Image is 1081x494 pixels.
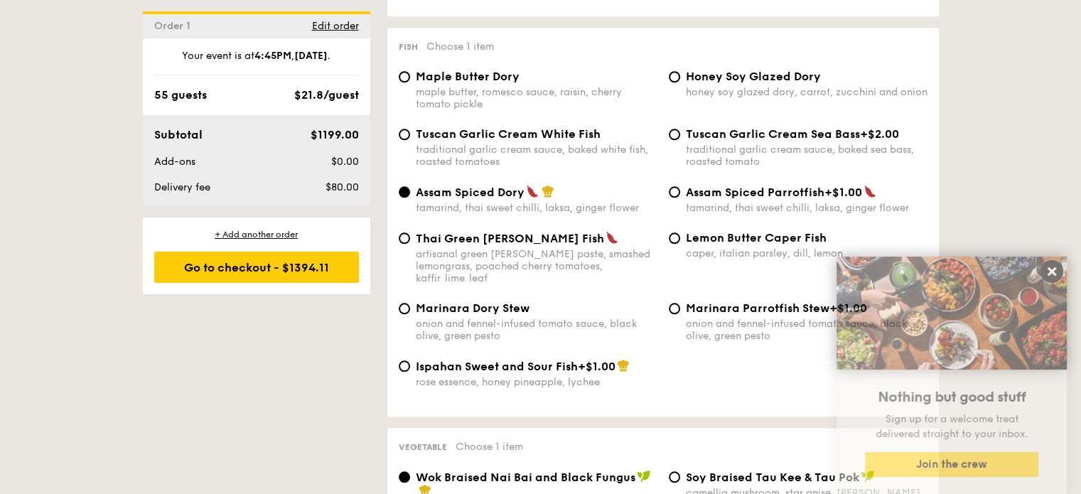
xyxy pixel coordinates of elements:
[416,376,657,388] div: rose essence, honey pineapple, lychee
[669,186,680,198] input: Assam Spiced Parrotfish+$1.00tamarind, thai sweet chilli, laksa, ginger flower
[154,128,203,141] span: Subtotal
[686,127,860,141] span: Tuscan Garlic Cream Sea Bass
[456,441,523,453] span: Choose 1 item
[617,359,630,372] img: icon-chef-hat.a58ddaea.svg
[154,156,195,168] span: Add-ons
[399,303,410,314] input: Marinara Dory Stewonion and fennel-infused tomato sauce, black olive, green pesto
[154,252,359,283] div: Go to checkout - $1394.11
[310,128,358,141] span: $1199.00
[686,318,927,342] div: onion and fennel-infused tomato sauce, black olive, green pesto
[686,186,824,199] span: Assam Spiced Parrotfish
[878,389,1026,406] span: Nothing but good stuff
[416,301,529,315] span: Marinara Dory Stew
[686,247,927,259] div: caper, italian parsley, dill, lemon
[686,301,829,315] span: Marinara Parrotfish Stew
[686,86,927,98] div: honey soy glazed dory, carrot, zucchini and onion
[686,70,821,83] span: Honey Soy Glazed Dory
[416,202,657,214] div: tamarind, thai sweet chilli, laksa, ginger flower
[325,181,358,193] span: $80.00
[294,87,359,104] div: $21.8/guest
[686,144,927,168] div: traditional garlic cream sauce, baked sea bass, roasted tomato
[578,360,615,373] span: +$1.00
[294,50,328,62] strong: [DATE]
[154,20,196,32] span: Order 1
[399,360,410,372] input: Ispahan Sweet and Sour Fish+$1.00rose essence, honey pineapple, lychee
[416,360,578,373] span: Ispahan Sweet and Sour Fish
[254,50,291,62] strong: 4:45PM
[860,127,899,141] span: +$2.00
[416,127,601,141] span: Tuscan Garlic Cream White Fish
[416,86,657,110] div: maple butter, romesco sauce, raisin, cherry tomato pickle
[416,248,657,284] div: artisanal green [PERSON_NAME] paste, smashed lemongrass, poached cherry tomatoes, kaffir lime leaf
[154,181,210,193] span: Delivery fee
[416,144,657,168] div: traditional garlic cream sauce, baked white fish, roasted tomatoes
[426,41,494,53] span: Choose 1 item
[669,303,680,314] input: Marinara Parrotfish Stew+$1.00onion and fennel-infused tomato sauce, black olive, green pesto
[330,156,358,168] span: $0.00
[686,202,927,214] div: tamarind, thai sweet chilli, laksa, ginger flower
[606,231,618,244] img: icon-spicy.37a8142b.svg
[669,71,680,82] input: Honey Soy Glazed Doryhoney soy glazed dory, carrot, zucchini and onion
[865,452,1038,477] button: Join the crew
[154,49,359,75] div: Your event is at , .
[399,442,447,452] span: Vegetable
[669,232,680,244] input: Lemon Butter Caper Fishcaper, italian parsley, dill, lemon
[399,471,410,483] input: Wok Braised Nai Bai and Black Fungussuperior mushroom oyster soy sauce, crunchy black fungus, poa...
[154,87,207,104] div: 55 guests
[824,186,862,199] span: +$1.00
[526,185,539,198] img: icon-spicy.37a8142b.svg
[399,186,410,198] input: Assam Spiced Dorytamarind, thai sweet chilli, laksa, ginger flower
[686,471,859,484] span: ⁠Soy Braised Tau Kee & Tau Pok
[829,301,867,315] span: +$1.00
[416,318,657,342] div: onion and fennel-infused tomato sauce, black olive, green pesto
[542,185,554,198] img: icon-chef-hat.a58ddaea.svg
[669,471,680,483] input: ⁠Soy Braised Tau Kee & Tau Pokcamellia mushroom, star anise, [PERSON_NAME]
[1040,260,1063,283] button: Close
[416,471,635,484] span: Wok Braised Nai Bai and Black Fungus
[399,42,418,52] span: Fish
[669,129,680,140] input: Tuscan Garlic Cream Sea Bass+$2.00traditional garlic cream sauce, baked sea bass, roasted tomato
[637,470,651,483] img: icon-vegan.f8ff3823.svg
[399,71,410,82] input: Maple Butter Dorymaple butter, romesco sauce, raisin, cherry tomato pickle
[876,413,1028,440] span: Sign up for a welcome treat delivered straight to your inbox.
[416,70,520,83] span: Maple Butter Dory
[154,229,359,240] div: + Add another order
[399,232,410,244] input: Thai Green [PERSON_NAME] Fishartisanal green [PERSON_NAME] paste, smashed lemongrass, poached che...
[416,186,525,199] span: Assam Spiced Dory
[399,129,410,140] input: Tuscan Garlic Cream White Fishtraditional garlic cream sauce, baked white fish, roasted tomatoes
[312,20,359,32] span: Edit order
[864,185,876,198] img: icon-spicy.37a8142b.svg
[416,232,604,245] span: Thai Green [PERSON_NAME] Fish
[837,257,1067,370] img: DSC07876-Edit02-Large.jpeg
[686,231,827,245] span: Lemon Butter Caper Fish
